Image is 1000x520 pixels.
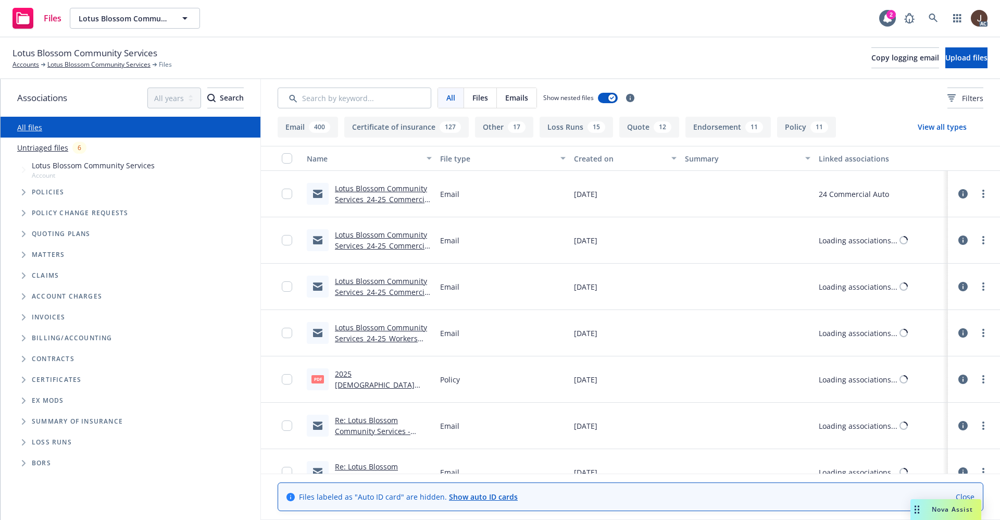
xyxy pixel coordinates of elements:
span: Email [440,235,459,246]
button: Policy [777,117,836,138]
span: Invoices [32,314,66,320]
a: more [977,327,990,339]
span: Contracts [32,356,74,362]
a: Files [8,4,66,33]
svg: Search [207,94,216,102]
a: more [977,280,990,293]
span: [DATE] [574,374,597,385]
a: Re: Lotus Blossom Community Services - Workers Compensation #0408736 07-592772 exp. [DATE] - NOC [335,415,423,469]
input: Toggle Row Selected [282,374,292,385]
span: Quoting plans [32,231,91,237]
button: Endorsement [685,117,771,138]
a: Lotus Blossom Community Services_24-25_Commercial Package_REINSTATEMENT eff [DATE] [335,230,431,273]
button: Other [475,117,533,138]
div: 11 [745,121,763,133]
input: Toggle Row Selected [282,189,292,199]
div: Created on [574,153,666,164]
span: Emails [505,92,528,103]
div: Loading associations... [819,420,897,431]
button: Loss Runs [540,117,613,138]
span: Account [32,171,155,180]
input: Toggle Row Selected [282,328,292,338]
button: Certificate of insurance [344,117,469,138]
span: Nova Assist [932,505,973,514]
span: Files [44,14,61,22]
img: photo [971,10,988,27]
a: Lotus Blossom Community Services_24-25_Workers Compensation_Notice of Cancellation eff [DATE] [335,323,427,365]
div: Loading associations... [819,328,897,339]
div: Loading associations... [819,235,897,246]
span: Copy logging email [871,53,939,63]
div: Summary [685,153,798,164]
button: Filters [947,88,983,108]
button: Copy logging email [871,47,939,68]
a: Show auto ID cards [449,492,518,502]
a: Switch app [947,8,968,29]
span: Email [440,189,459,200]
span: Matters [32,252,65,258]
span: [DATE] [574,235,597,246]
span: [DATE] [574,420,597,431]
a: Re: Lotus Blossom Community Services - Work Comp [DATE] Renewal [335,462,430,493]
span: Show nested files [543,93,594,102]
div: 2 [886,10,896,19]
span: pdf [311,375,324,383]
a: 2025 [DEMOGRAPHIC_DATA] Workers' Compensation - Policy.pdf [335,369,422,412]
input: Toggle Row Selected [282,467,292,477]
span: Filters [947,93,983,104]
span: Filters [962,93,983,104]
div: 127 [440,121,461,133]
button: SearchSearch [207,88,244,108]
span: Policy [440,374,460,385]
a: more [977,234,990,246]
div: 6 [72,142,86,154]
span: BORs [32,460,51,466]
div: 24 Commercial Auto [819,189,889,200]
a: more [977,419,990,432]
span: Upload files [945,53,988,63]
span: All [446,92,455,103]
button: Name [303,146,436,171]
span: Email [440,420,459,431]
a: Report a Bug [899,8,920,29]
button: Quote [619,117,679,138]
span: Summary of insurance [32,418,123,425]
span: [DATE] [574,328,597,339]
span: Billing/Accounting [32,335,113,341]
div: Loading associations... [819,374,897,385]
button: Lotus Blossom Community Services [70,8,200,29]
div: Drag to move [910,499,923,520]
span: Loss Runs [32,439,72,445]
div: File type [440,153,554,164]
a: Lotus Blossom Community Services_24-25_Commercial Auto Liability_REINSTATEMENT eff [DATE] [335,183,431,237]
span: [DATE] [574,467,597,478]
button: View all types [901,117,983,138]
a: Close [956,491,974,502]
span: Email [440,467,459,478]
div: Tree Example [1,158,260,328]
div: Loading associations... [819,467,897,478]
div: Linked associations [819,153,944,164]
span: Lotus Blossom Community Services [32,160,155,171]
span: [DATE] [574,189,597,200]
span: Lotus Blossom Community Services [79,13,169,24]
a: All files [17,122,42,132]
input: Search by keyword... [278,88,431,108]
a: Search [923,8,944,29]
a: more [977,188,990,200]
button: Linked associations [815,146,948,171]
span: Files labeled as "Auto ID card" are hidden. [299,491,518,502]
span: Email [440,281,459,292]
a: Lotus Blossom Community Services_24-25_Commercial Auto Liability_Notice of Cancellation eff [DATE] [335,276,431,319]
button: Email [278,117,338,138]
div: Search [207,88,244,108]
a: more [977,466,990,478]
a: Untriaged files [17,142,68,153]
div: Loading associations... [819,281,897,292]
a: Lotus Blossom Community Services [47,60,151,69]
button: Nova Assist [910,499,981,520]
span: Account charges [32,293,102,300]
a: more [977,373,990,386]
span: Claims [32,273,59,279]
div: Folder Tree Example [1,328,260,474]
